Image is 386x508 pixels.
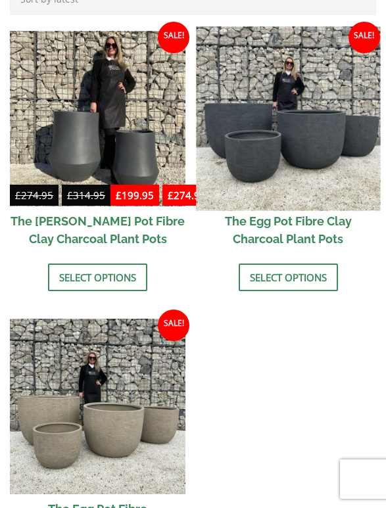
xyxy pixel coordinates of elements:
del: - [10,187,110,206]
bdi: 199.95 [116,189,154,202]
bdi: 314.95 [67,189,105,202]
h2: The Egg Pot Fibre Clay Charcoal Plant Pots [201,206,376,254]
img: The Bien Hoa Pot Fibre Clay Charcoal Plant Pots [10,31,185,206]
bdi: 274.95 [168,189,206,202]
span: £ [15,189,21,202]
ins: - [110,187,211,206]
span: Sale! [349,22,380,53]
a: Select options for “The Egg Pot Fibre Clay Charcoal Plant Pots” [239,264,338,291]
a: Sale! £274.95-£314.95 £199.95-£274.95 The [PERSON_NAME] Pot Fibre Clay Charcoal Plant Pots [10,31,185,254]
span: Sale! [158,310,189,341]
h2: The [PERSON_NAME] Pot Fibre Clay Charcoal Plant Pots [10,206,185,254]
a: Sale! The Egg Pot Fibre Clay Charcoal Plant Pots [201,31,376,254]
span: £ [168,189,174,202]
span: £ [116,189,122,202]
a: Select options for “The Bien Hoa Pot Fibre Clay Charcoal Plant Pots” [48,264,147,291]
bdi: 274.95 [15,189,53,202]
img: The Egg Pot Fibre Clay Champagne Plant Pots [10,319,185,494]
img: The Egg Pot Fibre Clay Charcoal Plant Pots [196,26,381,211]
span: £ [67,189,73,202]
span: Sale! [158,22,189,53]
